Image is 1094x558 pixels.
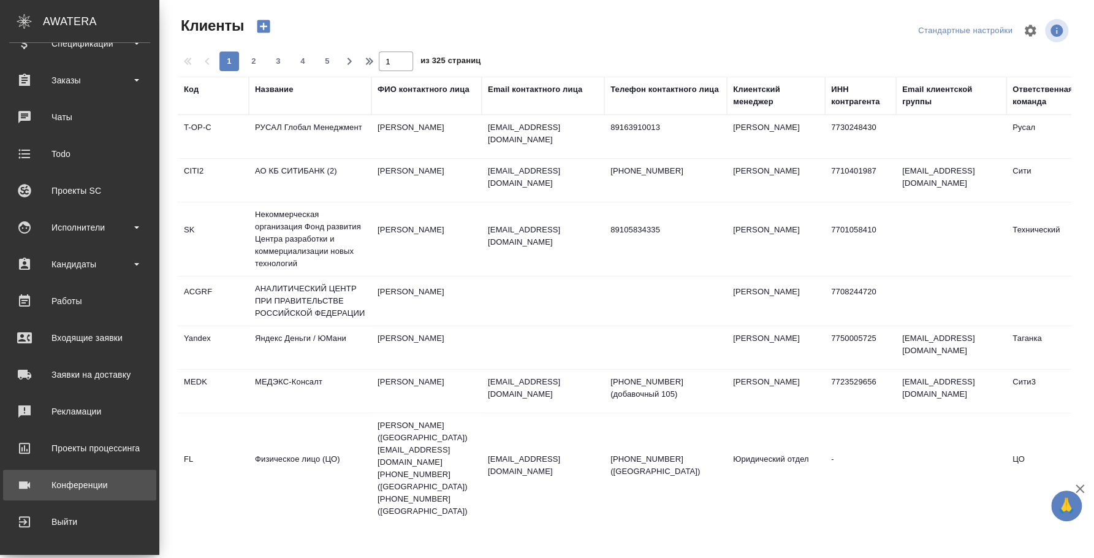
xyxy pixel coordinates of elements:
td: [PERSON_NAME] [371,326,482,369]
p: 89105834335 [610,224,721,236]
td: [PERSON_NAME] [371,115,482,158]
div: Телефон контактного лица [610,83,719,96]
a: Проекты процессинга [3,433,156,464]
div: Исполнители [9,218,150,237]
td: FL [178,447,249,490]
a: Выйти [3,506,156,537]
td: АО КБ СИТИБАНК (2) [249,159,371,202]
td: Яндекс Деньги / ЮМани [249,326,371,369]
td: [EMAIL_ADDRESS][DOMAIN_NAME] [896,326,1006,369]
td: [PERSON_NAME] [371,280,482,323]
td: 7750005725 [825,326,896,369]
td: Физическое лицо (ЦО) [249,447,371,490]
p: [EMAIL_ADDRESS][DOMAIN_NAME] [488,376,598,400]
a: Проекты SC [3,175,156,206]
div: Кандидаты [9,255,150,273]
div: Проекты процессинга [9,439,150,457]
span: Клиенты [178,16,244,36]
div: ИНН контрагента [831,83,890,108]
button: 4 [293,52,313,71]
td: SK [178,218,249,261]
td: [PERSON_NAME] [727,370,825,413]
button: 5 [317,52,337,71]
td: MEDK [178,370,249,413]
div: Заказы [9,71,150,90]
td: 7701058410 [825,218,896,261]
button: 🙏 [1051,491,1082,521]
p: [PHONE_NUMBER] ([GEOGRAPHIC_DATA]) [610,453,721,478]
td: [PERSON_NAME] ([GEOGRAPHIC_DATA]) [EMAIL_ADDRESS][DOMAIN_NAME] [PHONE_NUMBER] ([GEOGRAPHIC_DATA])... [371,413,482,524]
td: [PERSON_NAME] [727,115,825,158]
div: Название [255,83,293,96]
span: Настроить таблицу [1016,16,1045,45]
td: [EMAIL_ADDRESS][DOMAIN_NAME] [896,159,1006,202]
div: AWATERA [43,9,159,34]
div: Клиентский менеджер [733,83,819,108]
a: Чаты [3,102,156,132]
td: [PERSON_NAME] [727,159,825,202]
button: 2 [244,52,264,71]
td: АНАЛИТИЧЕСКИЙ ЦЕНТР ПРИ ПРАВИТЕЛЬСТВЕ РОССИЙСКОЙ ФЕДЕРАЦИИ [249,277,371,326]
div: Чаты [9,108,150,126]
td: ACGRF [178,280,249,323]
td: 7708244720 [825,280,896,323]
div: split button [915,21,1016,40]
div: Todo [9,145,150,163]
span: 4 [293,55,313,67]
td: [PERSON_NAME] [727,326,825,369]
td: [PERSON_NAME] [371,159,482,202]
button: 3 [268,52,288,71]
div: Email клиентской группы [902,83,1000,108]
p: 89163910013 [610,121,721,134]
td: 7710401987 [825,159,896,202]
div: Рекламации [9,402,150,421]
td: T-OP-C [178,115,249,158]
a: Заявки на доставку [3,359,156,390]
div: Проекты SC [9,182,150,200]
td: [PERSON_NAME] [371,370,482,413]
td: [PERSON_NAME] [727,280,825,323]
div: Заявки на доставку [9,365,150,384]
div: Работы [9,292,150,310]
span: 2 [244,55,264,67]
a: Рекламации [3,396,156,427]
p: [PHONE_NUMBER] [610,165,721,177]
td: [PERSON_NAME] [371,218,482,261]
div: Выйти [9,513,150,531]
td: 7723529656 [825,370,896,413]
td: [EMAIL_ADDRESS][DOMAIN_NAME] [896,370,1006,413]
div: Входящие заявки [9,329,150,347]
a: Работы [3,286,156,316]
p: [EMAIL_ADDRESS][DOMAIN_NAME] [488,121,598,146]
div: Код [184,83,199,96]
a: Todo [3,139,156,169]
td: МЕДЭКС-Консалт [249,370,371,413]
p: [EMAIL_ADDRESS][DOMAIN_NAME] [488,453,598,478]
div: Спецификации [9,34,150,53]
p: [EMAIL_ADDRESS][DOMAIN_NAME] [488,224,598,248]
span: 3 [268,55,288,67]
span: из 325 страниц [420,53,481,71]
td: [PERSON_NAME] [727,218,825,261]
a: Входящие заявки [3,323,156,353]
td: Некоммерческая организация Фонд развития Центра разработки и коммерциализации новых технологий [249,202,371,276]
div: Email контактного лица [488,83,582,96]
button: Создать [249,16,278,37]
span: 🙏 [1056,493,1077,519]
span: 5 [317,55,337,67]
td: 7730248430 [825,115,896,158]
p: [PHONE_NUMBER] (добавочный 105) [610,376,721,400]
a: Конференции [3,470,156,500]
div: ФИО контактного лица [378,83,469,96]
td: Юридический отдел [727,447,825,490]
td: Yandex [178,326,249,369]
td: РУСАЛ Глобал Менеджмент [249,115,371,158]
td: CITI2 [178,159,249,202]
div: Конференции [9,476,150,494]
span: Посмотреть информацию [1045,19,1071,42]
td: - [825,447,896,490]
p: [EMAIL_ADDRESS][DOMAIN_NAME] [488,165,598,189]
